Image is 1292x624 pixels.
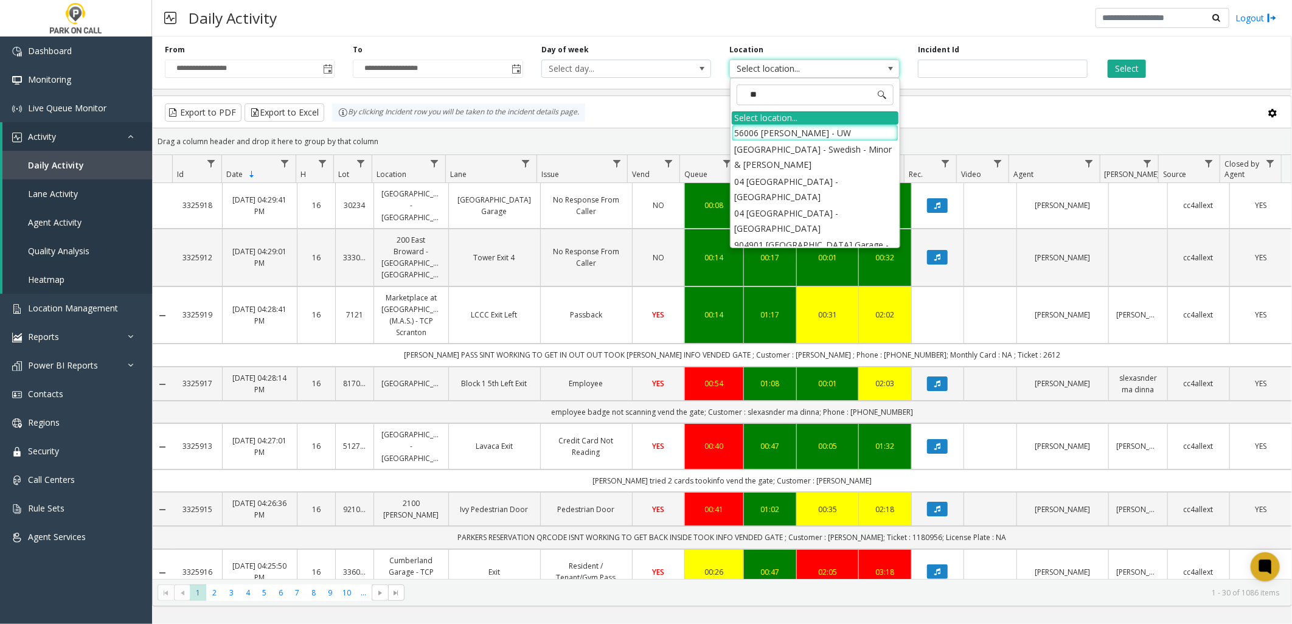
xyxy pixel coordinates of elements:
span: Page 11 [355,584,372,601]
a: 00:08 [692,199,736,211]
a: Block 1 5th Left Exit [456,378,533,389]
a: 00:54 [692,378,736,389]
a: 00:05 [804,440,851,452]
a: [PERSON_NAME] [1024,378,1101,389]
a: 00:14 [692,252,736,263]
a: 00:31 [804,309,851,321]
a: YES [640,504,678,515]
a: Lavaca Exit [456,440,533,452]
img: 'icon' [12,133,22,142]
span: Lane [450,169,467,179]
a: [DATE] 04:25:50 PM [230,560,289,583]
a: Lot Filter Menu [353,155,369,172]
a: 16 [305,566,328,578]
a: Employee [548,378,625,389]
a: 02:03 [866,378,904,389]
span: Activity [28,131,56,142]
a: 30234 [343,199,366,211]
a: Collapse Details [153,442,173,452]
a: 01:08 [751,378,789,389]
a: cc4allext [1175,252,1222,263]
a: YES [1237,378,1284,389]
td: [PERSON_NAME] PASS SINT WORKING TO GET IN OUT OUT TOOK [PERSON_NAME] INFO VENDED GATE ; Customer ... [173,344,1291,366]
a: 3325913 [180,440,215,452]
div: 00:41 [692,504,736,515]
a: Agent Activity [2,208,152,237]
a: 02:05 [804,566,851,578]
a: Agent Filter Menu [1081,155,1097,172]
a: Video Filter Menu [990,155,1006,172]
a: 512787 [343,440,366,452]
a: No Response From Caller [548,194,625,217]
div: 00:26 [692,566,736,578]
a: 3325918 [180,199,215,211]
span: YES [1255,504,1266,515]
a: [PERSON_NAME] [1116,504,1160,515]
div: 00:01 [804,252,851,263]
a: 3325917 [180,378,215,389]
a: [GEOGRAPHIC_DATA] Garage [456,194,533,217]
span: Lot [338,169,349,179]
img: 'icon' [12,447,22,457]
div: 00:17 [751,252,789,263]
a: 00:01 [804,378,851,389]
span: NO [653,252,664,263]
span: Location [377,169,406,179]
a: cc4allext [1175,504,1222,515]
span: YES [1255,378,1266,389]
a: YES [1237,199,1284,211]
img: pageIcon [164,3,176,33]
span: Reports [28,331,59,342]
span: Daily Activity [28,159,84,171]
a: Collapse Details [153,568,173,578]
span: Heatmap [28,274,64,285]
span: Sortable [247,170,257,179]
a: 01:17 [751,309,789,321]
span: YES [652,504,664,515]
span: Rec. [909,169,923,179]
h3: Daily Activity [182,3,283,33]
div: 02:18 [866,504,904,515]
li: 04 [GEOGRAPHIC_DATA] - [GEOGRAPHIC_DATA] [732,173,898,205]
a: 00:35 [804,504,851,515]
a: [PERSON_NAME] [1116,440,1160,452]
a: Collapse Details [153,505,173,515]
li: 56006 [PERSON_NAME] - UW [732,125,898,141]
a: LCCC Exit Left [456,309,533,321]
img: 'icon' [12,104,22,114]
label: Incident Id [918,44,959,55]
a: Queue Filter Menu [719,155,735,172]
span: Dashboard [28,45,72,57]
a: 921017 [343,504,366,515]
a: Quality Analysis [2,237,152,265]
span: YES [1255,441,1266,451]
span: YES [652,441,664,451]
a: [DATE] 04:29:41 PM [230,194,289,217]
a: 16 [305,252,328,263]
span: Page 1 [190,584,206,601]
a: Credit Card Not Reading [548,435,625,458]
img: 'icon' [12,418,22,428]
a: 01:02 [751,504,789,515]
span: Agent Activity [28,217,82,228]
a: cc4allext [1175,309,1222,321]
kendo-pager-info: 1 - 30 of 1086 items [412,588,1279,598]
span: Agent [1013,169,1033,179]
span: Select location... [730,60,865,77]
span: Security [28,445,59,457]
a: YES [1237,566,1284,578]
a: No Response From Caller [548,246,625,269]
div: Select location... [732,111,898,125]
a: Rec. Filter Menu [937,155,954,172]
div: 01:32 [866,440,904,452]
a: YES [1237,309,1284,321]
a: 00:40 [692,440,736,452]
a: Activity [2,122,152,151]
button: Select [1108,60,1146,78]
a: [DATE] 04:29:01 PM [230,246,289,269]
img: 'icon' [12,47,22,57]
